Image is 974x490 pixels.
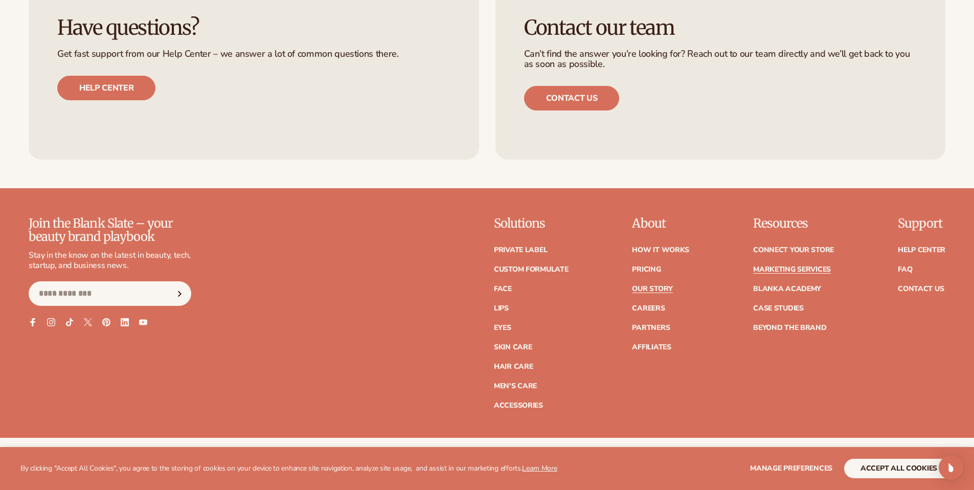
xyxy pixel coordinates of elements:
[20,464,557,473] p: By clicking "Accept All Cookies", you agree to the storing of cookies on your device to enhance s...
[494,383,537,390] a: Men's Care
[57,49,450,59] p: Get fast support from our Help Center – we answer a lot of common questions there.
[939,455,963,480] div: Open Intercom Messenger
[57,16,450,39] h3: Have questions?
[168,281,191,306] button: Subscribe
[753,305,804,312] a: Case Studies
[632,305,665,312] a: Careers
[494,363,533,370] a: Hair Care
[494,402,543,409] a: Accessories
[494,305,509,312] a: Lips
[494,266,569,273] a: Custom formulate
[29,250,191,272] p: Stay in the know on the latest in beauty, tech, startup, and business news.
[898,285,944,293] a: Contact Us
[494,247,547,254] a: Private label
[632,285,672,293] a: Our Story
[632,266,661,273] a: Pricing
[750,459,832,478] button: Manage preferences
[898,247,945,254] a: Help Center
[494,344,532,351] a: Skin Care
[57,76,155,100] a: Help center
[898,217,945,230] p: Support
[753,324,827,331] a: Beyond the brand
[753,247,834,254] a: Connect your store
[524,86,620,110] a: Contact us
[632,247,689,254] a: How It Works
[898,266,912,273] a: FAQ
[524,49,917,70] p: Can’t find the answer you’re looking for? Reach out to our team directly and we’ll get back to yo...
[494,285,512,293] a: Face
[753,285,821,293] a: Blanka Academy
[753,266,831,273] a: Marketing services
[494,324,511,331] a: Eyes
[750,463,832,473] span: Manage preferences
[753,217,834,230] p: Resources
[632,344,671,351] a: Affiliates
[632,217,689,230] p: About
[632,324,670,331] a: Partners
[494,217,569,230] p: Solutions
[522,463,557,473] a: Learn More
[524,16,917,39] h3: Contact our team
[844,459,954,478] button: accept all cookies
[29,217,191,244] p: Join the Blank Slate – your beauty brand playbook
